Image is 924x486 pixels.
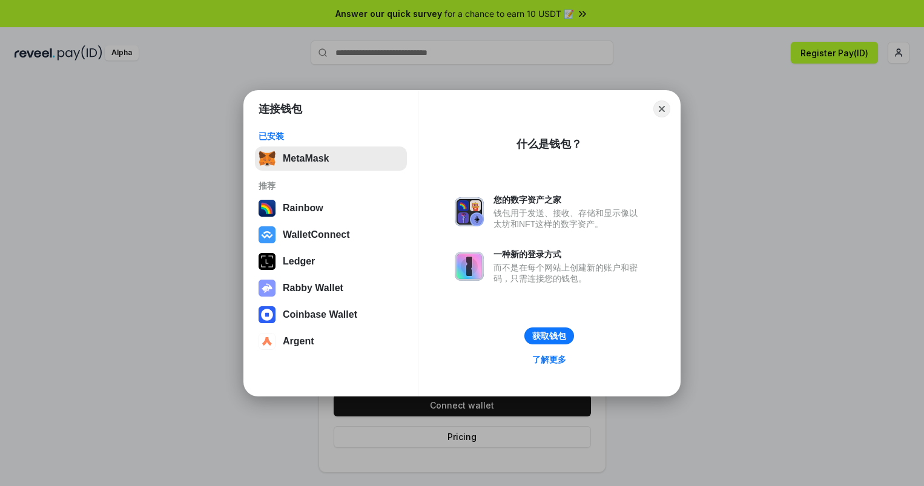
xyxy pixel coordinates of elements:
img: svg+xml,%3Csvg%20width%3D%22120%22%20height%3D%22120%22%20viewBox%3D%220%200%20120%20120%22%20fil... [259,200,276,217]
h1: 连接钱包 [259,102,302,116]
img: svg+xml,%3Csvg%20width%3D%2228%22%20height%3D%2228%22%20viewBox%3D%220%200%2028%2028%22%20fill%3D... [259,306,276,323]
img: svg+xml,%3Csvg%20width%3D%2228%22%20height%3D%2228%22%20viewBox%3D%220%200%2028%2028%22%20fill%3D... [259,226,276,243]
button: 获取钱包 [524,327,574,344]
div: Rabby Wallet [283,283,343,294]
button: Rabby Wallet [255,276,407,300]
div: 了解更多 [532,354,566,365]
img: svg+xml,%3Csvg%20fill%3D%22none%22%20height%3D%2233%22%20viewBox%3D%220%200%2035%2033%22%20width%... [259,150,276,167]
img: svg+xml,%3Csvg%20xmlns%3D%22http%3A%2F%2Fwww.w3.org%2F2000%2Fsvg%22%20width%3D%2228%22%20height%3... [259,253,276,270]
div: Argent [283,336,314,347]
div: Rainbow [283,203,323,214]
div: MetaMask [283,153,329,164]
div: 一种新的登录方式 [493,249,644,260]
div: Coinbase Wallet [283,309,357,320]
div: 什么是钱包？ [516,137,582,151]
img: svg+xml,%3Csvg%20xmlns%3D%22http%3A%2F%2Fwww.w3.org%2F2000%2Fsvg%22%20fill%3D%22none%22%20viewBox... [455,197,484,226]
button: MetaMask [255,146,407,171]
div: 您的数字资产之家 [493,194,644,205]
div: Ledger [283,256,315,267]
div: 推荐 [259,180,403,191]
img: svg+xml,%3Csvg%20xmlns%3D%22http%3A%2F%2Fwww.w3.org%2F2000%2Fsvg%22%20fill%3D%22none%22%20viewBox... [259,280,276,297]
button: Argent [255,329,407,353]
a: 了解更多 [525,352,573,367]
button: Rainbow [255,196,407,220]
button: Coinbase Wallet [255,303,407,327]
button: WalletConnect [255,223,407,247]
div: 获取钱包 [532,330,566,341]
div: 钱包用于发送、接收、存储和显示像以太坊和NFT这样的数字资产。 [493,208,644,229]
div: 已安装 [259,131,403,142]
button: Ledger [255,249,407,274]
img: svg+xml,%3Csvg%20width%3D%2228%22%20height%3D%2228%22%20viewBox%3D%220%200%2028%2028%22%20fill%3D... [259,333,276,350]
img: svg+xml,%3Csvg%20xmlns%3D%22http%3A%2F%2Fwww.w3.org%2F2000%2Fsvg%22%20fill%3D%22none%22%20viewBox... [455,252,484,281]
div: WalletConnect [283,229,350,240]
button: Close [653,100,670,117]
div: 而不是在每个网站上创建新的账户和密码，只需连接您的钱包。 [493,262,644,284]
